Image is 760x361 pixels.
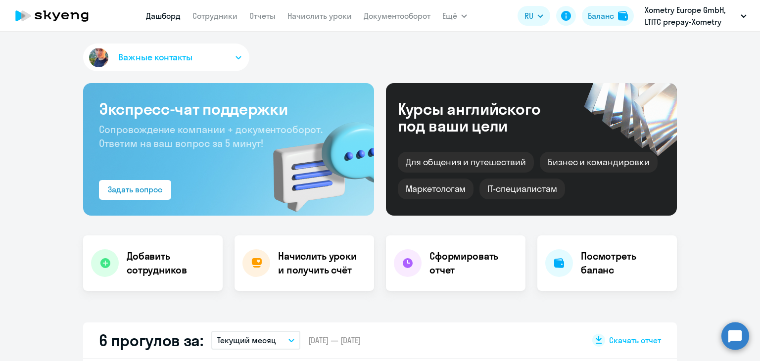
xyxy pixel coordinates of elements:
[127,249,215,277] h4: Добавить сотрудников
[442,6,467,26] button: Ещё
[398,100,567,134] div: Курсы английского под ваши цели
[108,183,162,195] div: Задать вопрос
[442,10,457,22] span: Ещё
[308,335,361,346] span: [DATE] — [DATE]
[645,4,737,28] p: Xometry Europe GmbH, LTITC prepay-Xometry Europe GmbH_Основной
[618,11,628,21] img: balance
[398,179,474,199] div: Маркетологам
[249,11,276,21] a: Отчеты
[146,11,181,21] a: Дашборд
[278,249,364,277] h4: Начислить уроки и получить счёт
[540,152,658,173] div: Бизнес и командировки
[99,123,323,149] span: Сопровождение компании + документооборот. Ответим на ваш вопрос за 5 минут!
[429,249,518,277] h4: Сформировать отчет
[83,44,249,71] button: Важные контакты
[211,331,300,350] button: Текущий месяц
[99,99,358,119] h3: Экспресс-чат поддержки
[287,11,352,21] a: Начислить уроки
[118,51,192,64] span: Важные контакты
[582,6,634,26] button: Балансbalance
[99,180,171,200] button: Задать вопрос
[398,152,534,173] div: Для общения и путешествий
[217,334,276,346] p: Текущий месяц
[192,11,237,21] a: Сотрудники
[364,11,430,21] a: Документооборот
[99,330,203,350] h2: 6 прогулов за:
[87,46,110,69] img: avatar
[640,4,752,28] button: Xometry Europe GmbH, LTITC prepay-Xometry Europe GmbH_Основной
[581,249,669,277] h4: Посмотреть баланс
[259,104,374,216] img: bg-img
[588,10,614,22] div: Баланс
[518,6,550,26] button: RU
[609,335,661,346] span: Скачать отчет
[524,10,533,22] span: RU
[479,179,565,199] div: IT-специалистам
